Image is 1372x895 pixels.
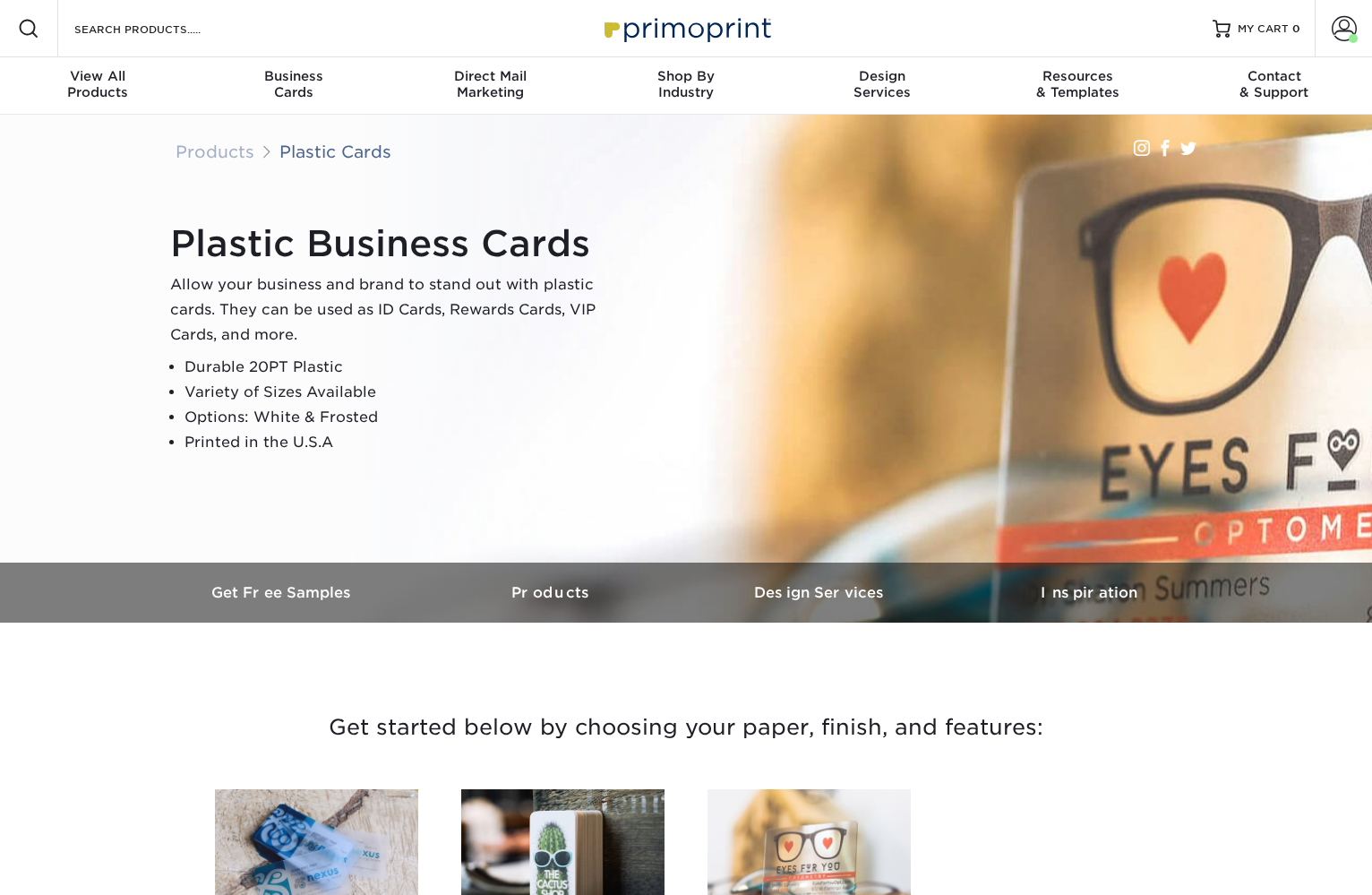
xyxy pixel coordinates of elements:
input: SEARCH PRODUCTS..... [73,18,247,39]
li: Variety of Sizes Available [184,380,618,405]
li: Printed in the U.S.A [184,430,618,455]
a: Contact& Support [1176,57,1372,115]
h3: Inspiration [955,584,1223,601]
li: Options: White & Frosted [184,405,618,430]
div: Industry [588,68,785,100]
a: Products [417,563,686,623]
span: Contact [1176,68,1372,84]
h3: Get started below by choosing your paper, finish, and features: [162,687,1210,768]
img: Primoprint [596,9,776,47]
span: Design [784,68,980,84]
a: BusinessCards [196,57,392,115]
p: Allow your business and brand to stand out with plastic cards. They can be used as ID Cards, Rewa... [170,272,618,348]
div: Marketing [392,68,588,100]
a: Design Services [686,563,955,623]
span: Business [196,68,392,84]
h1: Plastic Business Cards [170,222,618,265]
span: Shop By [588,68,785,84]
span: Direct Mail [392,68,588,84]
div: Cards [196,68,392,100]
div: Services [784,68,980,100]
a: Get Free Samples [149,563,417,623]
a: Shop ByIndustry [588,57,785,115]
a: Products [176,142,254,161]
h3: Get Free Samples [149,584,417,601]
span: 0 [1292,22,1300,35]
li: Durable 20PT Plastic [184,355,618,380]
a: Direct MailMarketing [392,57,588,115]
h3: Design Services [686,584,955,601]
div: & Support [1176,68,1372,100]
a: Inspiration [955,563,1223,623]
span: Resources [980,68,1176,84]
span: MY CART [1238,22,1289,37]
div: & Templates [980,68,1176,100]
a: Plastic Cards [279,142,391,161]
a: DesignServices [784,57,980,115]
a: Resources& Templates [980,57,1176,115]
h3: Products [417,584,686,601]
